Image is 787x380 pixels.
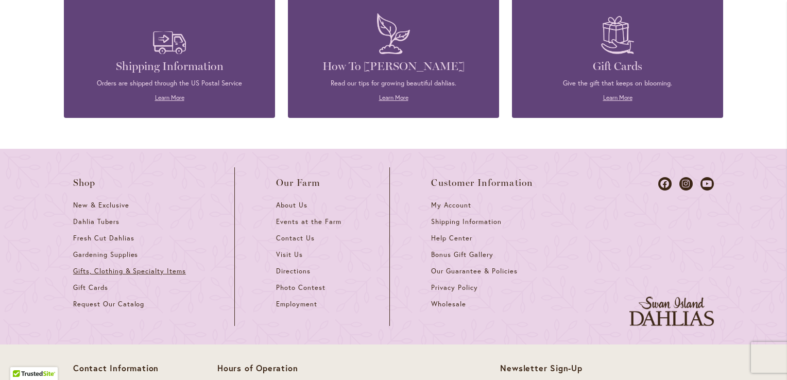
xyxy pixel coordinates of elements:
[700,177,714,191] a: Dahlias on Youtube
[73,217,119,226] span: Dahlia Tubers
[276,283,326,292] span: Photo Contest
[379,94,408,101] a: Learn More
[73,250,138,259] span: Gardening Supplies
[73,178,96,188] span: Shop
[431,250,493,259] span: Bonus Gift Gallery
[431,300,466,308] span: Wholesale
[276,250,303,259] span: Visit Us
[303,79,484,88] p: Read our tips for growing beautiful dahlias.
[73,283,108,292] span: Gift Cards
[155,94,184,101] a: Learn More
[603,94,632,101] a: Learn More
[431,283,478,292] span: Privacy Policy
[276,178,320,188] span: Our Farm
[276,300,317,308] span: Employment
[73,300,144,308] span: Request Our Catalog
[431,178,533,188] span: Customer Information
[431,234,472,243] span: Help Center
[431,201,471,210] span: My Account
[73,201,129,210] span: New & Exclusive
[679,177,693,191] a: Dahlias on Instagram
[73,267,186,275] span: Gifts, Clothing & Specialty Items
[276,217,341,226] span: Events at the Farm
[276,267,311,275] span: Directions
[73,234,134,243] span: Fresh Cut Dahlias
[79,79,260,88] p: Orders are shipped through the US Postal Service
[303,59,484,74] h4: How To [PERSON_NAME]
[276,234,315,243] span: Contact Us
[79,59,260,74] h4: Shipping Information
[527,79,708,88] p: Give the gift that keeps on blooming.
[431,217,501,226] span: Shipping Information
[658,177,672,191] a: Dahlias on Facebook
[276,201,307,210] span: About Us
[527,59,708,74] h4: Gift Cards
[431,267,517,275] span: Our Guarantee & Policies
